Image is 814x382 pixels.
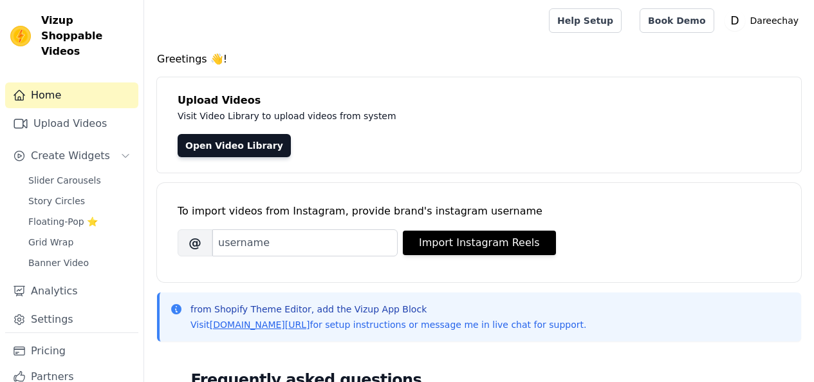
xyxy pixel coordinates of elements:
[178,229,212,256] span: @
[28,236,73,249] span: Grid Wrap
[549,8,622,33] a: Help Setup
[178,93,781,108] h4: Upload Videos
[28,174,101,187] span: Slider Carousels
[190,318,586,331] p: Visit for setup instructions or message me in live chat for support.
[212,229,398,256] input: username
[5,338,138,364] a: Pricing
[21,171,138,189] a: Slider Carousels
[178,134,291,157] a: Open Video Library
[745,9,804,32] p: Dareechay
[178,204,781,219] div: To import videos from Instagram, provide brand's instagram username
[28,256,89,269] span: Banner Video
[28,195,85,207] span: Story Circles
[157,52,801,67] h4: Greetings 👋!
[5,111,138,137] a: Upload Videos
[5,143,138,169] button: Create Widgets
[210,320,310,330] a: [DOMAIN_NAME][URL]
[5,307,138,332] a: Settings
[725,9,804,32] button: D Dareechay
[640,8,714,33] a: Book Demo
[403,231,556,255] button: Import Instagram Reels
[21,213,138,231] a: Floating-Pop ⭐
[5,82,138,108] a: Home
[190,303,586,316] p: from Shopify Theme Editor, add the Vizup App Block
[31,148,110,164] span: Create Widgets
[21,233,138,251] a: Grid Wrap
[41,13,133,59] span: Vizup Shoppable Videos
[28,215,98,228] span: Floating-Pop ⭐
[21,192,138,210] a: Story Circles
[21,254,138,272] a: Banner Video
[178,108,754,124] p: Visit Video Library to upload videos from system
[10,26,31,46] img: Vizup
[5,278,138,304] a: Analytics
[730,14,739,27] text: D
